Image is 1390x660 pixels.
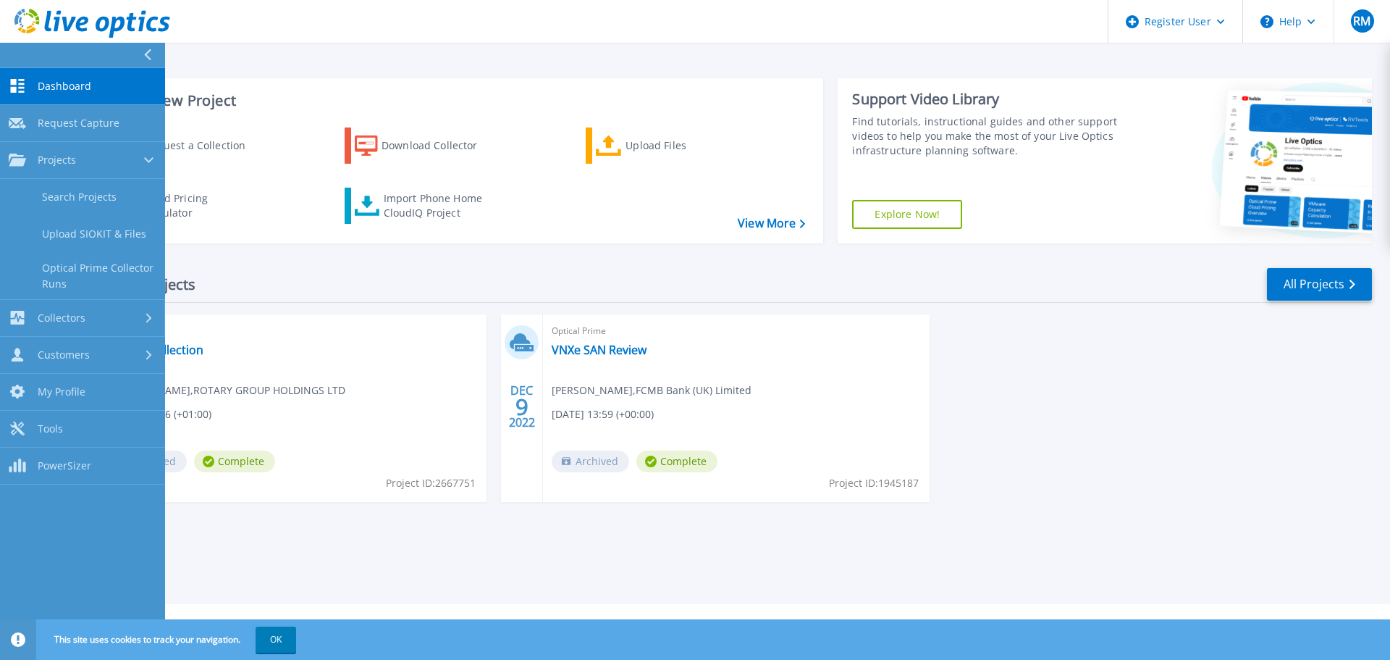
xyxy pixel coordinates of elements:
a: Explore Now! [852,200,962,229]
span: Project ID: 2667751 [386,475,476,491]
a: VNXe SAN Review [552,343,646,357]
a: All Projects [1267,268,1372,301]
span: Projects [38,154,76,167]
a: Download Collector [345,128,506,164]
span: Request Capture [38,117,119,130]
span: [PERSON_NAME] , ROTARY GROUP HOLDINGS LTD [109,383,345,398]
span: This site uses cookies to track your navigation. [40,627,296,653]
span: Dashboard [38,80,91,93]
span: Complete [194,451,275,472]
span: Tools [38,422,63,435]
div: Find tutorials, instructional guides and other support videos to help you make the most of your L... [852,114,1124,158]
a: Upload Files [586,128,747,164]
div: Upload Files [625,131,741,160]
button: OK [256,627,296,653]
h3: Start a New Project [103,93,805,109]
span: RM [1353,15,1370,27]
span: Complete [636,451,717,472]
span: Collectors [38,312,85,325]
div: Request a Collection [144,131,260,160]
span: 9 [515,401,528,413]
a: Cloud Pricing Calculator [103,188,264,224]
span: Customers [38,348,90,362]
a: Request a Collection [103,128,264,164]
span: Optical Prime [109,323,478,339]
span: [DATE] 13:59 (+00:00) [552,406,654,422]
div: Cloud Pricing Calculator [142,191,258,220]
a: View More [738,217,805,230]
span: Optical Prime [552,323,920,339]
span: [PERSON_NAME] , FCMB Bank (UK) Limited [552,383,751,398]
span: PowerSizer [38,459,91,472]
span: Project ID: 1945187 [829,475,919,491]
div: Support Video Library [852,90,1124,109]
span: Archived [552,451,629,472]
div: DEC 2022 [508,380,536,433]
span: My Profile [38,385,85,398]
div: Import Phone Home CloudIQ Project [384,191,497,220]
div: Download Collector [382,131,497,160]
